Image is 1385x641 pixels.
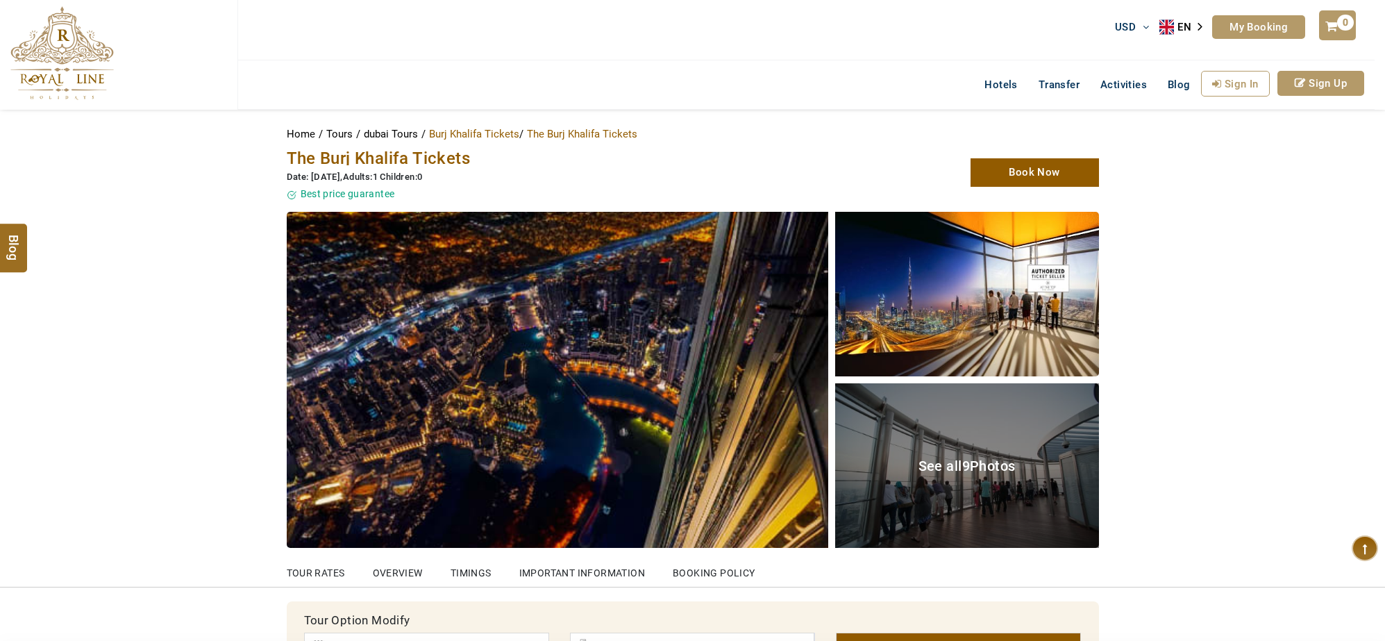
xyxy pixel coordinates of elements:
[10,6,114,100] img: The Royal Line Holidays
[918,458,1016,474] span: See all Photos
[294,608,1092,633] div: Tour Option Modify
[1277,71,1364,96] a: Sign Up
[962,458,970,474] span: 9
[287,172,341,182] span: Date: [DATE]
[1201,71,1270,97] a: Sign In
[1159,17,1212,38] aside: Language selected: English
[373,549,423,587] a: OVERVIEW
[287,128,319,140] a: Home
[287,212,828,548] img: The Burj Khalifa Tickets
[1159,17,1212,38] div: Language
[1337,15,1354,31] span: 0
[835,383,1099,548] a: See all9Photos
[287,549,345,587] a: Tour Rates
[287,171,821,184] div: ,
[1090,71,1157,99] a: Activities
[835,212,1099,376] img: The Burj Khalifa Tickets
[301,188,395,199] span: Best price guarantee
[429,124,523,144] li: Burj Khalifa Tickets
[1319,10,1355,40] a: 0
[971,158,1099,187] a: Book Now
[287,149,471,168] span: The Burj Khalifa Tickets
[343,172,378,182] span: Adults:1
[380,172,422,182] span: Children:0
[527,124,637,144] li: The Burj Khalifa Tickets
[1115,21,1136,33] span: USD
[974,71,1027,99] a: Hotels
[5,235,23,247] span: Blog
[1168,78,1191,91] span: Blog
[1028,71,1090,99] a: Transfer
[326,128,356,140] a: Tours
[519,549,645,587] a: Important Information
[1157,71,1201,99] a: Blog
[673,549,755,587] a: Booking Policy
[1212,15,1305,39] a: My Booking
[1159,17,1212,38] a: EN
[364,128,421,140] a: dubai Tours
[451,549,492,587] a: Timings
